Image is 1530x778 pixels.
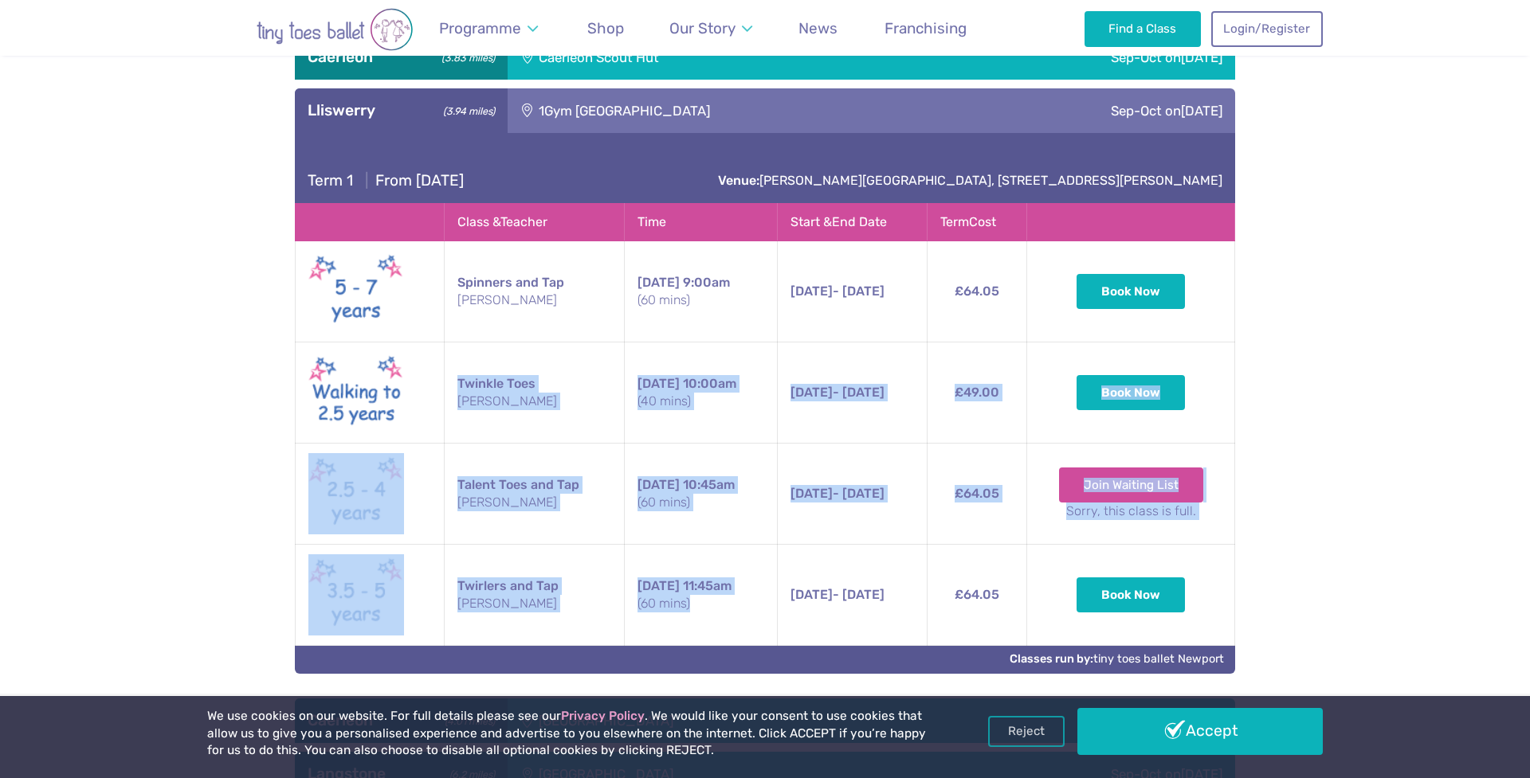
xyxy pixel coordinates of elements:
div: Sep-Oct on [952,88,1235,133]
a: Join Waiting List [1059,467,1203,502]
img: tiny toes ballet [207,8,462,51]
td: Twinkle Toes [444,342,625,444]
small: [PERSON_NAME] [457,595,612,612]
button: Book Now [1077,375,1185,410]
td: 10:00am [625,342,777,444]
img: Twirlers New (May 2025) [308,554,404,635]
a: News [791,10,845,47]
div: Sep-Oct on [904,35,1235,80]
a: Classes run by:tiny toes ballet Newport [1010,652,1224,666]
p: We use cookies on our website. For full details please see our . We would like your consent to us... [207,708,932,760]
span: [DATE] [637,376,680,391]
a: Login/Register [1211,11,1323,46]
td: Spinners and Tap [444,241,625,342]
td: £64.05 [927,444,1027,545]
img: Walking to Twinkle New (May 2025) [308,352,404,433]
span: Franchising [885,19,967,37]
span: News [798,19,838,37]
small: Sorry, this class is full. [1040,502,1222,520]
span: Programme [439,19,521,37]
span: [DATE] [790,283,833,299]
span: - [DATE] [790,385,885,400]
small: (3.94 miles) [438,101,495,118]
th: Term Cost [927,203,1027,240]
span: Term 1 [308,171,353,190]
strong: Classes run by: [1010,652,1093,666]
a: Venue:[PERSON_NAME][GEOGRAPHIC_DATA], [STREET_ADDRESS][PERSON_NAME] [718,173,1222,188]
span: [DATE] [790,486,833,501]
a: Programme [431,10,545,47]
button: Book Now [1077,577,1185,612]
span: [DATE] [790,385,833,400]
small: (3.83 miles) [437,48,495,65]
strong: Venue: [718,173,759,188]
small: (60 mins) [637,291,763,309]
span: Our Story [669,19,736,37]
th: Time [625,203,777,240]
span: - [DATE] [790,486,885,501]
td: 11:45am [625,545,777,646]
small: [PERSON_NAME] [457,291,612,309]
span: [DATE] [1181,49,1222,65]
span: | [357,171,375,190]
th: Start & End Date [777,203,927,240]
small: (40 mins) [637,393,763,410]
h4: From [DATE] [308,171,464,190]
div: Caerleon Scout Hut [508,35,904,80]
td: Twirlers and Tap [444,545,625,646]
small: [PERSON_NAME] [457,393,612,410]
span: [DATE] [637,578,680,593]
a: Find a Class [1085,11,1202,46]
a: Accept [1077,708,1323,754]
td: £64.05 [927,241,1027,342]
small: [PERSON_NAME] [457,494,612,511]
a: Privacy Policy [561,709,645,723]
td: Talent Toes and Tap [444,444,625,545]
h3: Caerleon [308,48,495,67]
div: 1Gym [GEOGRAPHIC_DATA] [508,88,951,133]
span: [DATE] [637,275,680,290]
span: - [DATE] [790,587,885,602]
span: [DATE] [1181,103,1222,119]
th: Class & Teacher [444,203,625,240]
a: Shop [579,10,631,47]
td: 10:45am [625,444,777,545]
td: £64.05 [927,545,1027,646]
small: (60 mins) [637,595,763,612]
a: Our Story [662,10,760,47]
img: Spinners New (May 2025) [308,251,404,332]
span: - [DATE] [790,283,885,299]
span: Shop [587,19,624,37]
a: Franchising [877,10,974,47]
img: Talent toes New (May 2025) [308,453,404,534]
small: (60 mins) [637,494,763,511]
td: 9:00am [625,241,777,342]
td: £49.00 [927,342,1027,444]
span: [DATE] [790,587,833,602]
button: Book Now [1077,274,1185,309]
h3: Lliswerry [308,101,495,120]
a: Reject [988,716,1065,746]
span: [DATE] [637,477,680,492]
